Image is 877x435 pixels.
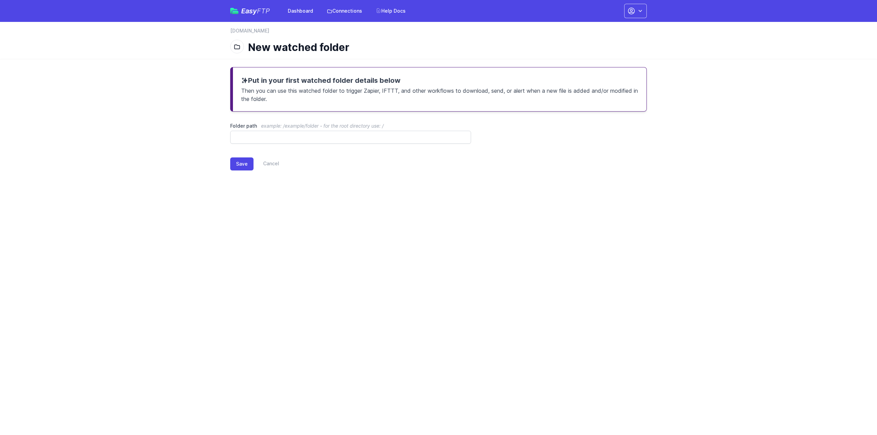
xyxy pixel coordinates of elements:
[248,41,641,53] h1: New watched folder
[230,157,254,170] button: Save
[261,123,384,129] span: example: /example/folder - for the root directory use: /
[241,76,638,85] h3: Put in your first watched folder details below
[254,157,279,170] a: Cancel
[284,5,317,17] a: Dashboard
[323,5,366,17] a: Connections
[230,8,270,14] a: EasyFTP
[230,8,238,14] img: easyftp_logo.png
[372,5,410,17] a: Help Docs
[230,123,471,129] label: Folder path
[241,85,638,103] p: Then you can use this watched folder to trigger Zapier, IFTTT, and other workflows to download, s...
[241,8,270,14] span: Easy
[257,7,270,15] span: FTP
[230,27,269,34] a: [DOMAIN_NAME]
[230,27,647,38] nav: Breadcrumb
